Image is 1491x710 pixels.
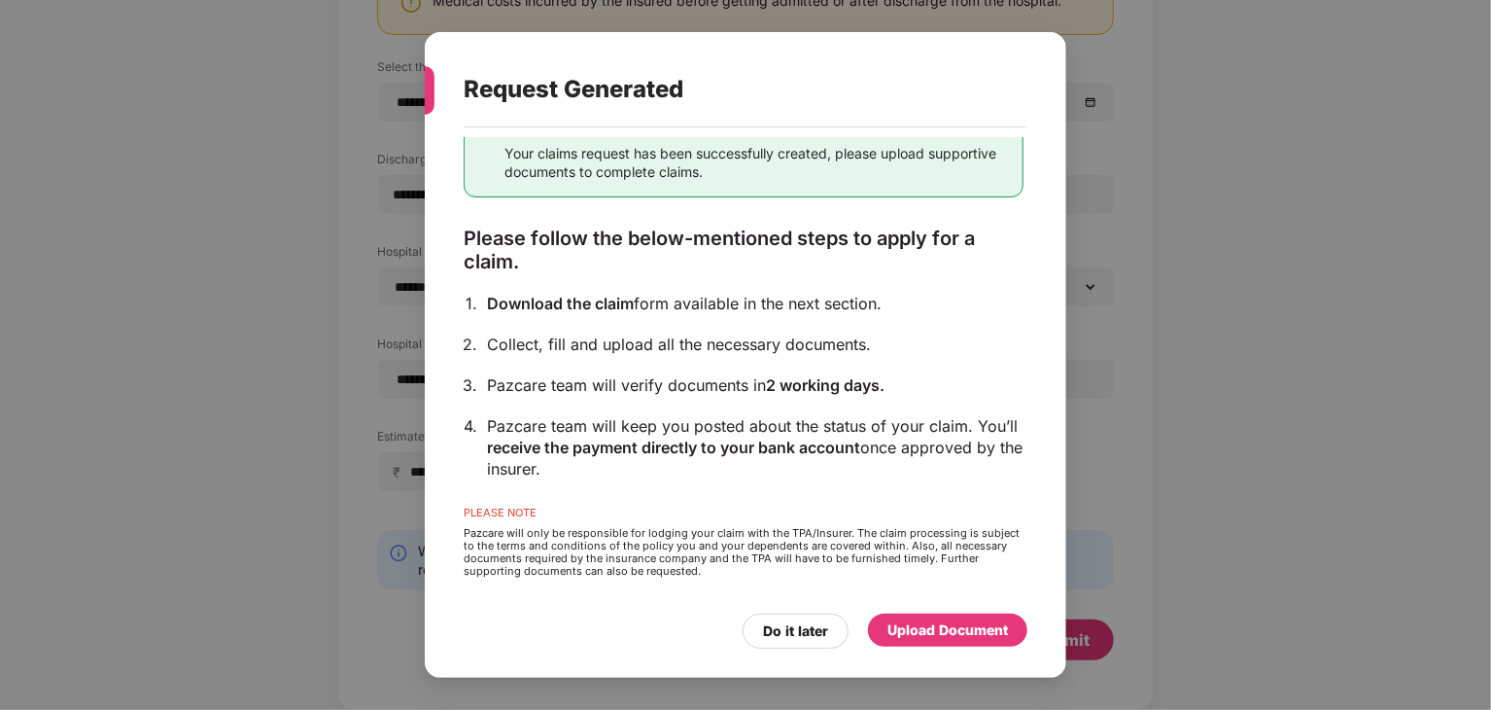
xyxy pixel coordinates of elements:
div: 2. [463,334,477,355]
div: 1. [466,293,477,314]
span: 2 working days. [766,375,884,395]
div: Pazcare team will keep you posted about the status of your claim. You’ll once approved by the ins... [487,415,1023,479]
span: receive the payment directly to your bank account [487,438,860,457]
div: PLEASE NOTE [464,507,1023,527]
div: form available in the next section. [487,293,1023,314]
div: Do it later [763,621,828,642]
div: 4. [464,415,477,437]
span: Download the claim [487,294,634,313]
div: Request Generated [464,52,981,127]
div: Pazcare team will verify documents in [487,374,1023,396]
div: 3. [463,374,477,396]
div: Pazcare will only be responsible for lodging your claim with the TPA/Insurer. The claim processin... [464,527,1023,578]
div: Upload Document [887,620,1008,641]
div: Please follow the below-mentioned steps to apply for a claim. [464,227,1023,273]
div: Your claims request has been successfully created, please upload supportive documents to complete... [504,144,1007,181]
div: Collect, fill and upload all the necessary documents. [487,334,1023,355]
